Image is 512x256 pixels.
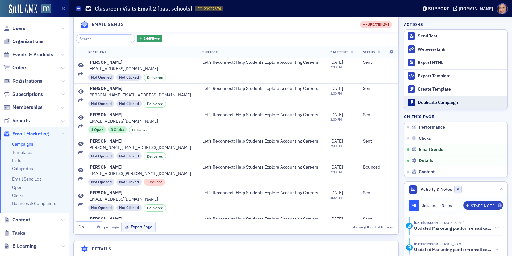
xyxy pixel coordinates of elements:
[360,21,392,28] div: UPDATES LIVE
[404,30,507,43] button: Send Test
[116,100,142,107] div: Not Clicked
[406,244,413,251] div: Activity
[202,50,218,54] span: Subject
[3,51,53,58] a: Events & Products
[330,117,342,122] time: 2:30 PM
[453,6,495,11] button: [DOMAIN_NAME]
[9,4,37,14] a: SailAMX
[88,100,114,107] div: Not Opened
[12,185,25,190] a: Opens
[12,193,24,198] a: Clicks
[144,74,166,81] div: Delivered
[12,91,43,98] span: Subscriptions
[414,225,499,232] button: Updated Marketing platform email campaign: Classroom Visits Email 2 [past schools]
[421,186,452,193] span: Activity & Notes
[88,66,158,72] span: [EMAIL_ADDRESS][DOMAIN_NAME]
[88,74,114,81] div: Not Opened
[92,22,124,28] h4: Email Sends
[330,190,343,195] span: [DATE]
[37,4,51,15] a: View Homepage
[88,126,106,133] div: 1 Open
[3,230,25,237] a: Tasks
[12,158,21,163] a: Lists
[330,195,342,200] time: 2:30 PM
[419,136,431,141] span: Clicks
[88,179,114,186] div: Not Opened
[41,4,51,14] img: SailAMX
[202,60,318,65] span: Let's Reconnect: Help Students Explore Accounting Careers
[438,220,464,225] span: Rachel Abell
[76,34,135,43] input: Search…
[12,117,30,124] span: Reports
[330,143,342,148] time: 2:30 PM
[116,74,142,81] div: Not Clicked
[3,64,27,71] a: Orders
[202,216,318,222] span: Let's Reconnect: Help Students Explore Accounting Careers
[418,47,504,52] div: Webview Link
[3,243,36,250] a: E-Learning
[202,190,318,196] span: Let's Reconnect: Help Students Explore Accounting Careers
[3,25,25,32] a: Users
[88,119,158,124] span: [EMAIL_ADDRESS][DOMAIN_NAME]
[419,147,443,152] span: Email Sends
[419,158,433,164] span: Details
[3,117,30,124] a: Reports
[471,204,494,207] div: Staff Note
[363,60,394,65] div: Sent
[330,138,343,144] span: [DATE]
[88,164,123,170] span: [PERSON_NAME]
[104,224,119,230] label: per page
[363,112,394,118] div: Sent
[116,204,142,211] div: Not Clicked
[463,201,503,210] button: Staff Note
[3,78,42,84] a: Registrations
[330,59,343,65] span: [DATE]
[330,91,342,96] time: 2:30 PM
[418,60,504,66] div: Export HTML
[409,200,419,211] button: All
[143,36,160,41] span: Add Filter
[108,126,127,133] div: 3 Clicks
[88,86,123,92] span: [PERSON_NAME]
[414,247,499,253] button: Updated Marketing platform email campaign: Classroom Visits Email 2 [past schools]
[330,216,343,222] span: [DATE]
[88,50,107,54] span: Recipient
[12,78,42,84] span: Registrations
[88,204,114,211] div: Not Opened
[12,38,44,45] span: Organizations
[88,171,191,177] span: [EMAIL_ADDRESS][PERSON_NAME][DOMAIN_NAME]
[414,220,438,225] time: 5/5/2025 01:30 PM
[404,22,423,27] h4: Actions
[414,247,493,253] h5: Updated Marketing platform email campaign: Classroom Visits Email 2 [past schools]
[202,139,318,144] span: Let's Reconnect: Help Students Explore Accounting Careers
[414,242,438,246] time: 5/5/2025 01:30 PM
[363,139,394,144] div: Sent
[330,164,343,170] span: [DATE]
[12,130,49,137] span: Email Marketing
[12,216,30,223] span: Content
[404,96,507,109] button: Duplicate Campaign
[198,6,221,11] span: EC-20927674
[330,112,343,117] span: [DATE]
[366,224,370,230] strong: 8
[129,126,152,134] div: Delivered
[363,50,375,54] span: Status
[428,6,449,11] div: Support
[419,200,439,211] button: Updates
[418,87,504,92] div: Create Template
[92,246,112,252] h4: Details
[137,35,162,43] button: AddFilter
[88,139,123,144] span: [PERSON_NAME]
[88,152,114,159] div: Not Opened
[418,73,504,79] div: Export Template
[88,190,123,196] span: [PERSON_NAME]
[12,230,25,237] span: Tasks
[404,56,507,69] a: Export HTML
[116,179,142,186] div: Not Clicked
[88,216,123,222] span: [PERSON_NAME]
[418,33,504,39] div: Send Test
[79,224,93,230] div: 25
[88,112,123,118] span: [PERSON_NAME]
[202,164,318,170] span: Let's Reconnect: Help Students Explore Accounting Careers
[116,152,142,159] div: Not Clicked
